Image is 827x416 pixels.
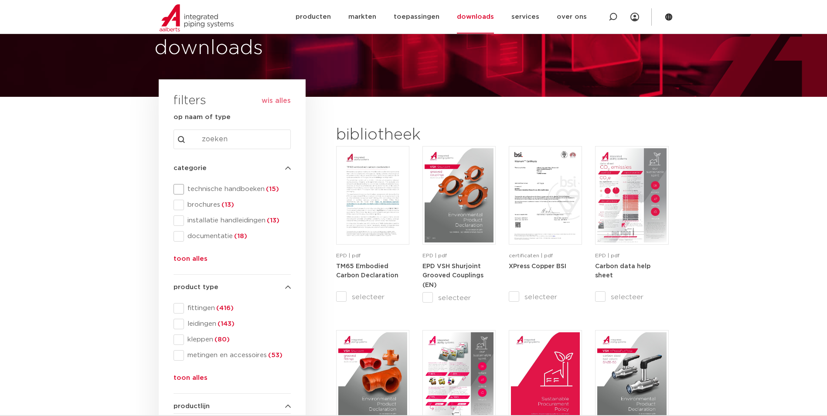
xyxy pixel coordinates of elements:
h3: filters [174,91,206,112]
button: wis alles [262,96,291,105]
span: (18) [233,233,247,239]
h1: downloads [154,34,409,62]
span: (15) [265,186,279,192]
a: Carbon data help sheet [595,263,650,279]
img: VSH-Shurjoint-Grooved-Couplings_A4EPD_5011512_EN-pdf.jpg [425,148,493,242]
img: TM65-Embodied-Carbon-Declaration-pdf.jpg [338,148,407,242]
div: technische handboeken(15) [174,184,291,194]
span: (143) [216,321,235,327]
a: TM65 Embodied Carbon Declaration [336,263,398,279]
span: documentatie [184,232,291,241]
span: kleppen [184,335,291,344]
a: EPD VSH Shurjoint Grooved Couplings (EN) [422,263,483,288]
span: EPD | pdf [595,253,619,258]
label: selecteer [336,292,409,302]
label: selecteer [509,292,582,302]
label: selecteer [595,292,668,302]
div: installatie handleidingen(13) [174,215,291,226]
div: leidingen(143) [174,319,291,329]
span: brochures [184,201,291,209]
h2: bibliotheek [336,125,491,146]
img: NL-Carbon-data-help-sheet-pdf.jpg [597,148,666,242]
button: toon alles [174,373,208,387]
span: EPD | pdf [336,253,361,258]
span: (53) [267,352,282,358]
div: documentatie(18) [174,231,291,242]
span: technische handboeken [184,185,291,194]
div: metingen en accessoires(53) [174,350,291,361]
div: kleppen(80) [174,334,291,345]
h4: product type [174,282,291,293]
span: (416) [215,305,234,311]
span: fittingen [184,304,291,313]
span: certificaten | pdf [509,253,553,258]
h4: categorie [174,163,291,174]
label: selecteer [422,293,496,303]
img: XPress_Koper_BSI-pdf.jpg [511,148,580,242]
a: XPress Copper BSI [509,263,566,269]
h4: productlijn [174,401,291,412]
span: (13) [265,217,279,224]
span: installatie handleidingen [184,216,291,225]
span: (13) [220,201,234,208]
span: leidingen [184,320,291,328]
div: fittingen(416) [174,303,291,314]
span: (80) [213,336,230,343]
span: EPD | pdf [422,253,447,258]
strong: op naam of type [174,114,231,120]
span: metingen en accessoires [184,351,291,360]
div: brochures(13) [174,200,291,210]
button: toon alles [174,254,208,268]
